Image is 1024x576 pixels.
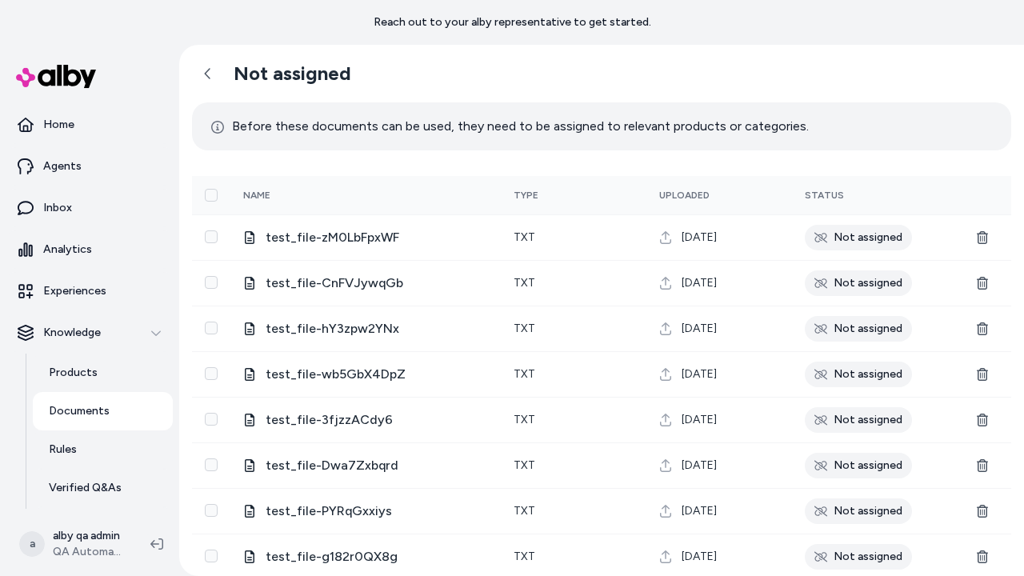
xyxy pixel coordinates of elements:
[43,283,106,299] p: Experiences
[659,190,710,201] span: Uploaded
[53,544,125,560] span: QA Automation 1
[243,456,488,475] div: test_file-Dwa7Zxbqrd.txt
[514,190,538,201] span: Type
[266,456,488,475] span: test_file-Dwa7Zxbqrd
[19,531,45,557] span: a
[243,319,488,338] div: test_file-hY3zpw2YNx.txt
[682,458,717,474] span: [DATE]
[6,147,173,186] a: Agents
[43,200,72,216] p: Inbox
[266,228,488,247] span: test_file-zM0LbFpxWF
[205,230,218,243] button: Select row
[205,322,218,334] button: Select row
[205,550,218,562] button: Select row
[205,413,218,426] button: Select row
[805,453,912,478] div: Not assigned
[805,544,912,570] div: Not assigned
[49,442,77,458] p: Rules
[234,62,351,86] h2: Not assigned
[682,549,717,565] span: [DATE]
[266,365,488,384] span: test_file-wb5GbX4DpZ
[6,272,173,310] a: Experiences
[43,242,92,258] p: Analytics
[243,502,488,521] div: test_file-PYRqGxxiys.txt
[205,458,218,471] button: Select row
[243,274,488,293] div: test_file-CnFVJywqGb.txt
[805,407,912,433] div: Not assigned
[16,65,96,88] img: alby Logo
[374,14,651,30] p: Reach out to your alby representative to get started.
[33,430,173,469] a: Rules
[514,504,535,518] span: txt
[43,158,82,174] p: Agents
[49,403,110,419] p: Documents
[211,115,809,138] p: Before these documents can be used, they need to be assigned to relevant products or categories.
[682,366,717,382] span: [DATE]
[514,230,535,244] span: txt
[266,319,488,338] span: test_file-hY3zpw2YNx
[514,276,535,290] span: txt
[682,230,717,246] span: [DATE]
[6,230,173,269] a: Analytics
[205,367,218,380] button: Select row
[682,321,717,337] span: [DATE]
[33,392,173,430] a: Documents
[805,498,912,524] div: Not assigned
[682,503,717,519] span: [DATE]
[805,190,844,201] span: Status
[514,322,535,335] span: txt
[53,528,125,544] p: alby qa admin
[682,412,717,428] span: [DATE]
[514,367,535,381] span: txt
[33,354,173,392] a: Products
[514,458,535,472] span: txt
[266,502,488,521] span: test_file-PYRqGxxiys
[514,413,535,426] span: txt
[514,550,535,563] span: txt
[6,189,173,227] a: Inbox
[243,547,488,566] div: test_file-g182r0QX8g.txt
[266,410,488,430] span: test_file-3fjzzACdy6
[33,469,173,507] a: Verified Q&As
[43,117,74,133] p: Home
[205,276,218,289] button: Select row
[49,480,122,496] p: Verified Q&As
[243,189,363,202] div: Name
[243,365,488,384] div: test_file-wb5GbX4DpZ.txt
[266,274,488,293] span: test_file-CnFVJywqGb
[205,189,218,202] button: Select all
[243,410,488,430] div: test_file-3fjzzACdy6.txt
[243,228,488,247] div: test_file-zM0LbFpxWF.txt
[266,547,488,566] span: test_file-g182r0QX8g
[205,504,218,517] button: Select row
[805,316,912,342] div: Not assigned
[6,314,173,352] button: Knowledge
[805,270,912,296] div: Not assigned
[6,106,173,144] a: Home
[10,518,138,570] button: aalby qa adminQA Automation 1
[805,225,912,250] div: Not assigned
[43,325,101,341] p: Knowledge
[682,275,717,291] span: [DATE]
[49,365,98,381] p: Products
[805,362,912,387] div: Not assigned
